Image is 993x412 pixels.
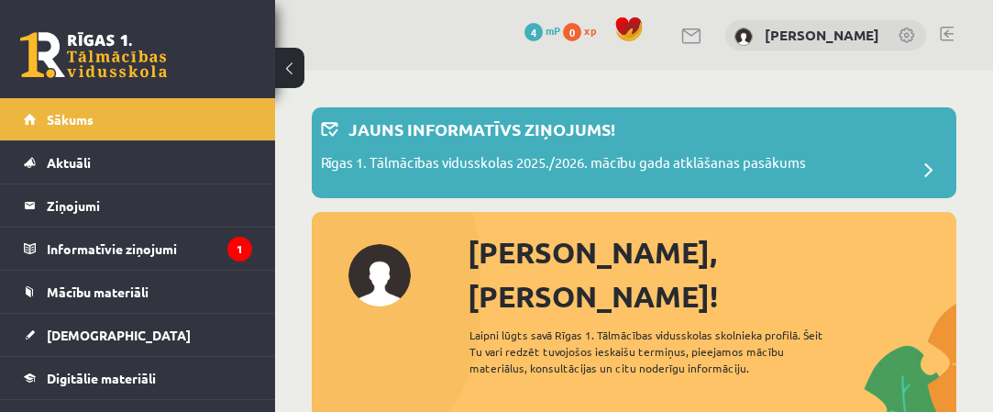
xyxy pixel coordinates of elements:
[47,370,156,386] span: Digitālie materiāli
[47,284,149,300] span: Mācību materiāli
[47,154,91,171] span: Aktuāli
[24,228,252,270] a: Informatīvie ziņojumi1
[348,117,615,141] p: Jauns informatīvs ziņojums!
[20,32,167,78] a: Rīgas 1. Tālmācības vidusskola
[24,271,252,313] a: Mācību materiāli
[47,184,252,227] legend: Ziņojumi
[24,98,252,140] a: Sākums
[524,23,560,38] a: 4 mP
[563,23,605,38] a: 0 xp
[321,117,947,189] a: Jauns informatīvs ziņojums! Rīgas 1. Tālmācības vidusskolas 2025./2026. mācību gada atklāšanas pa...
[468,230,956,318] div: [PERSON_NAME], [PERSON_NAME]!
[546,23,560,38] span: mP
[24,184,252,227] a: Ziņojumi
[47,111,94,128] span: Sākums
[24,314,252,356] a: [DEMOGRAPHIC_DATA]
[47,327,191,343] span: [DEMOGRAPHIC_DATA]
[227,237,252,262] i: 1
[321,152,806,178] p: Rīgas 1. Tālmācības vidusskolas 2025./2026. mācību gada atklāšanas pasākums
[765,26,879,44] a: [PERSON_NAME]
[469,327,856,376] div: Laipni lūgts savā Rīgas 1. Tālmācības vidusskolas skolnieka profilā. Šeit Tu vari redzēt tuvojošo...
[563,23,581,41] span: 0
[584,23,596,38] span: xp
[734,28,753,46] img: Olga Sereda
[24,141,252,184] a: Aktuāli
[47,228,252,270] legend: Informatīvie ziņojumi
[524,23,543,41] span: 4
[24,357,252,399] a: Digitālie materiāli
